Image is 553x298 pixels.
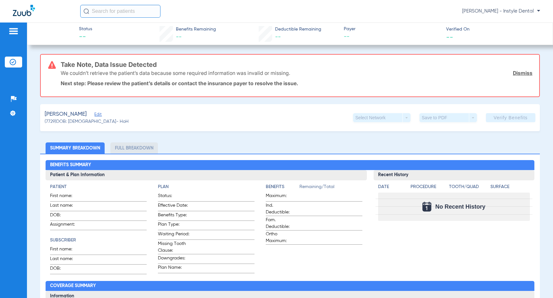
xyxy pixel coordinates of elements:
span: Plan Name: [158,264,189,273]
span: DOB: [50,265,82,274]
span: Status: [158,193,189,201]
span: First name: [50,246,82,255]
span: Status [79,26,92,32]
app-breakdown-title: Tooth/Quad [449,184,488,193]
span: (7729) DOB: [DEMOGRAPHIC_DATA] - HoH [45,118,129,125]
span: Fam. Deductible: [266,217,297,230]
span: No Recent History [435,203,485,210]
h4: Date [378,184,405,190]
span: [PERSON_NAME] - Instyle Dental [462,8,540,14]
span: Benefits Type: [158,212,189,221]
span: Effective Date: [158,202,189,211]
span: Payer [344,26,440,32]
h4: Procedure [410,184,446,190]
h4: Plan [158,184,255,190]
app-breakdown-title: Procedure [410,184,446,193]
img: Zuub Logo [13,5,35,16]
span: Edit [94,112,100,118]
p: Next step: Please review the patient’s details or contact the insurance payer to resolve the issue. [61,80,532,86]
h4: Patient [50,184,147,190]
span: -- [344,33,440,41]
h4: Tooth/Quad [449,184,488,190]
img: hamburger-icon [8,27,19,35]
img: Calendar [422,202,431,212]
span: Remaining/Total [299,184,362,193]
span: Missing Tooth Clause: [158,240,189,254]
p: We couldn’t retrieve the patient’s data because some required information was invalid or missing. [61,70,290,76]
li: Full Breakdown [110,142,158,154]
span: -- [176,34,182,40]
span: Assignment: [50,221,82,230]
span: Last name: [50,256,82,264]
span: Benefits Remaining [176,26,216,33]
span: Ind. Deductible: [266,202,297,216]
h3: Patient & Plan Information [46,170,367,180]
span: Deductible Remaining [275,26,321,33]
app-breakdown-title: Date [378,184,405,193]
app-breakdown-title: Surface [490,184,530,193]
img: Search Icon [83,8,89,14]
span: -- [275,34,281,40]
span: Waiting Period: [158,231,189,239]
h3: Recent History [374,170,534,180]
span: Downgrades: [158,255,189,264]
h2: Benefits Summary [46,160,534,170]
h4: Benefits [266,184,299,190]
a: Dismiss [513,70,532,76]
span: Ortho Maximum: [266,231,297,244]
span: Plan Type: [158,221,189,230]
img: error-icon [48,61,56,69]
span: -- [79,33,92,42]
span: First name: [50,193,82,201]
span: -- [446,33,453,40]
span: DOB: [50,212,82,221]
span: Maximum: [266,193,297,201]
input: Search for patients [80,5,160,18]
span: Last name: [50,202,82,211]
li: Summary Breakdown [46,142,105,154]
span: Verified On [446,26,543,33]
h4: Subscriber [50,237,147,244]
span: [PERSON_NAME] [45,110,87,118]
iframe: Chat Widget [521,267,553,298]
h3: Take Note, Data Issue Detected [61,61,532,68]
h2: Coverage Summary [46,281,534,291]
app-breakdown-title: Benefits [266,184,299,193]
h4: Surface [490,184,530,190]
